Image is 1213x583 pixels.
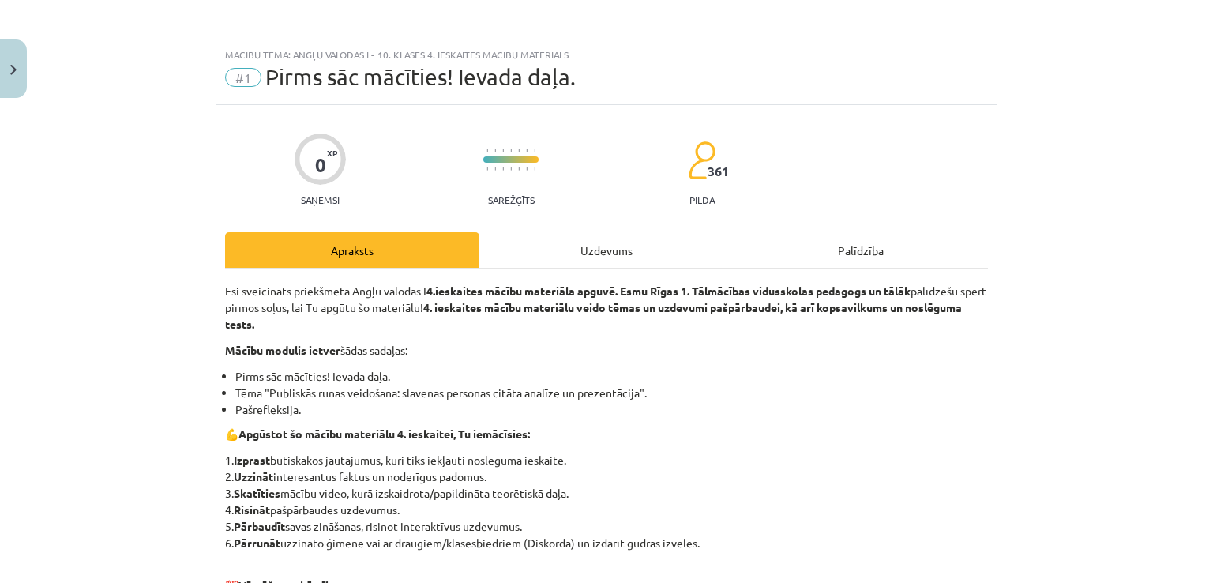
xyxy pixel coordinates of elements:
[225,49,988,60] div: Mācību tēma: Angļu valodas i - 10. klases 4. ieskaites mācību materiāls
[225,342,988,359] p: šādas sadaļas:
[327,149,337,157] span: XP
[518,167,520,171] img: icon-short-line-57e1e144782c952c97e751825c79c345078a6d821885a25fce030b3d8c18986b.svg
[526,167,528,171] img: icon-short-line-57e1e144782c952c97e751825c79c345078a6d821885a25fce030b3d8c18986b.svg
[479,232,734,268] div: Uzdevums
[526,149,528,152] img: icon-short-line-57e1e144782c952c97e751825c79c345078a6d821885a25fce030b3d8c18986b.svg
[238,427,530,441] b: Apgūstot šo mācību materiālu 4. ieskaitei, Tu iemācīsies:
[234,502,270,517] b: Risināt
[510,167,512,171] img: icon-short-line-57e1e144782c952c97e751825c79c345078a6d821885a25fce030b3d8c18986b.svg
[225,426,988,442] p: 💪
[488,194,535,205] p: Sarežģīts
[426,284,911,298] strong: 4.ieskaites mācību materiāla apguvē. Esmu Rīgas 1. Tālmācības vidusskolas pedagogs un tālāk
[225,343,340,357] b: Mācību modulis ietver
[502,167,504,171] img: icon-short-line-57e1e144782c952c97e751825c79c345078a6d821885a25fce030b3d8c18986b.svg
[234,453,270,467] b: Izprast
[234,486,280,500] b: Skatīties
[689,194,715,205] p: pilda
[502,149,504,152] img: icon-short-line-57e1e144782c952c97e751825c79c345078a6d821885a25fce030b3d8c18986b.svg
[235,401,988,418] li: Pašrefleksija.
[486,149,488,152] img: icon-short-line-57e1e144782c952c97e751825c79c345078a6d821885a25fce030b3d8c18986b.svg
[234,536,280,550] b: Pārrunāt
[688,141,715,180] img: students-c634bb4e5e11cddfef0936a35e636f08e4e9abd3cc4e673bd6f9a4125e45ecb1.svg
[494,149,496,152] img: icon-short-line-57e1e144782c952c97e751825c79c345078a6d821885a25fce030b3d8c18986b.svg
[225,452,988,551] p: 1. būtiskākos jautājumus, kuri tiks iekļauti noslēguma ieskaitē. 2. interesantus faktus un noderī...
[494,167,496,171] img: icon-short-line-57e1e144782c952c97e751825c79c345078a6d821885a25fce030b3d8c18986b.svg
[315,154,326,176] div: 0
[225,68,261,87] span: #1
[265,64,576,90] span: Pirms sāc mācīties! Ievada daļa.
[225,232,479,268] div: Apraksts
[518,149,520,152] img: icon-short-line-57e1e144782c952c97e751825c79c345078a6d821885a25fce030b3d8c18986b.svg
[510,149,512,152] img: icon-short-line-57e1e144782c952c97e751825c79c345078a6d821885a25fce030b3d8c18986b.svg
[235,368,988,385] li: Pirms sāc mācīties! Ievada daļa.
[534,167,535,171] img: icon-short-line-57e1e144782c952c97e751825c79c345078a6d821885a25fce030b3d8c18986b.svg
[235,385,988,401] li: Tēma "Publiskās runas veidošana: slavenas personas citāta analīze un prezentācija".
[534,149,535,152] img: icon-short-line-57e1e144782c952c97e751825c79c345078a6d821885a25fce030b3d8c18986b.svg
[225,283,988,333] p: Esi sveicināts priekšmeta Angļu valodas I palīdzēšu spert pirmos soļus, lai Tu apgūtu šo materiālu!
[234,519,285,533] b: Pārbaudīt
[486,167,488,171] img: icon-short-line-57e1e144782c952c97e751825c79c345078a6d821885a25fce030b3d8c18986b.svg
[10,65,17,75] img: icon-close-lesson-0947bae3869378f0d4975bcd49f059093ad1ed9edebbc8119c70593378902aed.svg
[225,300,962,331] strong: 4. ieskaites mācību materiālu veido tēmas un uzdevumi pašpārbaudei, kā arī kopsavilkums un noslēg...
[708,164,729,179] span: 361
[295,194,346,205] p: Saņemsi
[734,232,988,268] div: Palīdzība
[234,469,273,483] b: Uzzināt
